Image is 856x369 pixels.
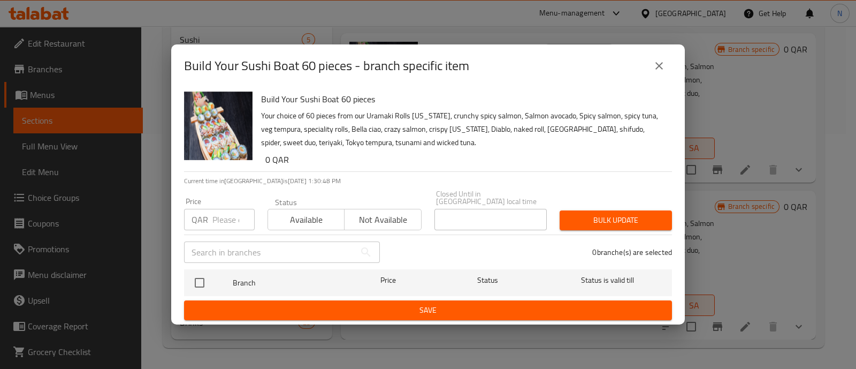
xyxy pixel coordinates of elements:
[344,209,421,230] button: Not available
[432,274,544,287] span: Status
[192,213,208,226] p: QAR
[184,176,672,186] p: Current time in [GEOGRAPHIC_DATA] is [DATE] 1:30:48 PM
[212,209,255,230] input: Please enter price
[592,247,672,258] p: 0 branche(s) are selected
[261,109,663,149] p: Your choice of 60 pieces from our Uramaki Rolls [US_STATE], crunchy spicy salmon, Salmon avocado,...
[184,300,672,320] button: Save
[552,274,663,287] span: Status is valid till
[272,212,340,228] span: Available
[184,92,253,160] img: Build Your Sushi Boat 60 pieces
[184,242,355,263] input: Search in branches
[233,276,344,290] span: Branch
[568,214,663,227] span: Bulk update
[349,212,417,228] span: Not available
[193,304,663,317] span: Save
[261,92,663,107] h6: Build Your Sushi Boat 60 pieces
[560,210,672,230] button: Bulk update
[353,274,424,287] span: Price
[265,152,663,167] h6: 0 QAR
[646,53,672,79] button: close
[267,209,345,230] button: Available
[184,57,469,74] h2: Build Your Sushi Boat 60 pieces - branch specific item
